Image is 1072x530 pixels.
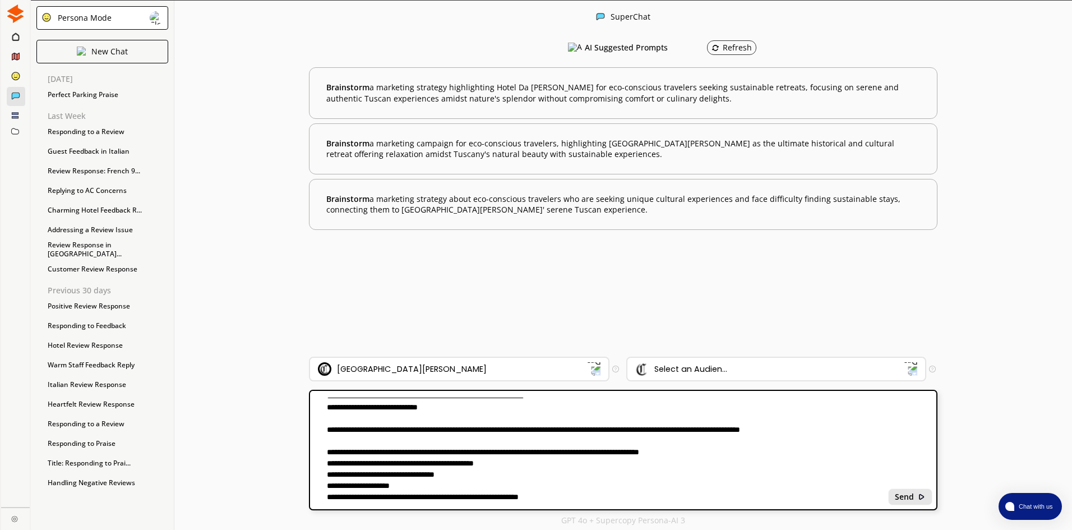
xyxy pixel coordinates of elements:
[561,516,685,525] p: GPT 4o + Supercopy Persona-AI 3
[326,82,369,93] span: Brainstorm
[150,11,163,25] img: Close
[42,86,174,103] div: Perfect Parking Praise
[42,182,174,199] div: Replying to AC Concerns
[48,286,174,295] p: Previous 30 days
[711,43,752,52] div: Refresh
[612,366,619,372] img: Tooltip Icon
[326,193,920,215] b: a marketing strategy about eco-conscious travelers who are seeking unique cultural experiences an...
[42,163,174,179] div: Review Response: French 9...
[1,508,30,527] a: Close
[929,366,936,372] img: Tooltip Icon
[337,365,487,374] div: [GEOGRAPHIC_DATA][PERSON_NAME]
[48,112,174,121] p: Last Week
[999,493,1062,520] button: atlas-launcher
[42,222,174,238] div: Addressing a Review Issue
[42,357,174,374] div: Warm Staff Feedback Reply
[1014,502,1055,511] span: Chat with us
[6,4,25,23] img: Close
[42,241,174,258] div: Review Response in [GEOGRAPHIC_DATA]...
[42,123,174,140] div: Responding to a Review
[326,193,369,204] span: Brainstorm
[42,435,174,452] div: Responding to Praise
[48,75,174,84] p: [DATE]
[42,396,174,413] div: Heartfelt Review Response
[585,39,668,56] h3: AI Suggested Prompts
[568,43,582,53] img: AI Suggested Prompts
[326,138,920,160] b: a marketing campaign for eco-conscious travelers, highlighting [GEOGRAPHIC_DATA][PERSON_NAME] as ...
[326,82,920,104] b: a marketing strategy highlighting Hotel Da [PERSON_NAME] for eco-conscious travelers seeking sust...
[654,365,727,374] div: Select an Audien...
[711,44,719,52] img: Refresh
[42,261,174,278] div: Customer Review Response
[42,337,174,354] div: Hotel Review Response
[318,362,331,376] img: Brand Icon
[77,47,86,56] img: Close
[42,455,174,472] div: Title: Responding to Prai...
[895,492,914,501] b: Send
[54,13,112,22] div: Persona Mode
[42,143,174,160] div: Guest Feedback in Italian
[41,12,52,22] img: Close
[42,376,174,393] div: Italian Review Response
[91,47,128,56] p: New Chat
[596,12,605,21] img: Close
[903,361,918,376] img: Dropdown Icon
[611,12,650,23] div: SuperChat
[586,361,600,376] img: Dropdown Icon
[42,474,174,491] div: Handling Negative Reviews
[635,362,649,376] img: Audience Icon
[42,202,174,219] div: Charming Hotel Feedback R...
[918,493,926,501] img: Close
[11,515,18,522] img: Close
[326,138,369,149] span: Brainstorm
[42,416,174,432] div: Responding to a Review
[42,317,174,334] div: Responding to Feedback
[42,298,174,315] div: Positive Review Response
